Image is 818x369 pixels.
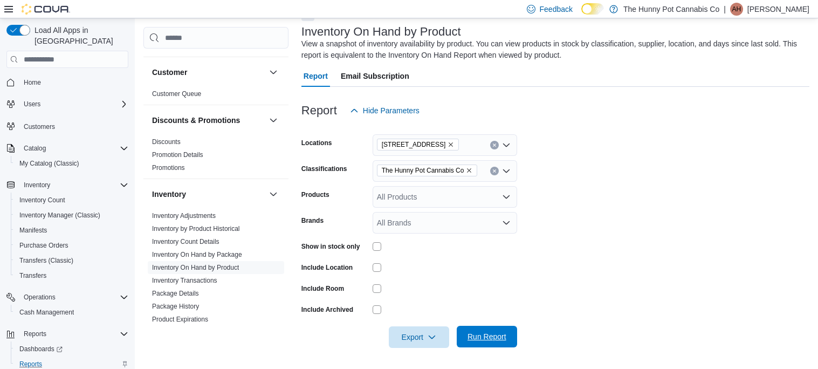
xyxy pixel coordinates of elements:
label: Brands [301,216,324,225]
button: Open list of options [502,218,511,227]
button: Transfers (Classic) [11,253,133,268]
button: Purchase Orders [11,238,133,253]
a: Inventory On Hand by Product [152,264,239,271]
button: Reports [19,327,51,340]
span: My Catalog (Classic) [19,159,79,168]
button: Catalog [19,142,50,155]
h3: Report [301,104,337,117]
label: Classifications [301,165,347,173]
div: Discounts & Promotions [143,135,288,179]
span: Inventory [24,181,50,189]
span: Inventory by Product Historical [152,224,240,233]
label: Include Location [301,263,353,272]
span: Dashboards [15,343,128,356]
a: Discounts [152,138,181,146]
a: Inventory On Hand by Package [152,251,242,258]
button: Operations [19,291,60,304]
span: Transfers [15,269,128,282]
a: Home [19,76,45,89]
span: Inventory Count [19,196,65,204]
div: Amy Hall [730,3,743,16]
button: Reports [2,326,133,341]
span: Transfers (Classic) [19,256,73,265]
label: Include Archived [301,305,353,314]
a: Purchase Orders [15,239,73,252]
h3: Inventory On Hand by Product [301,25,461,38]
span: Users [24,100,40,108]
label: Include Room [301,284,344,293]
span: Transfers (Classic) [15,254,128,267]
a: Product Expirations [152,316,208,323]
span: Inventory Manager (Classic) [15,209,128,222]
span: [STREET_ADDRESS] [382,139,446,150]
button: My Catalog (Classic) [11,156,133,171]
span: Manifests [19,226,47,235]
a: Customers [19,120,59,133]
p: | [724,3,726,16]
span: Inventory Adjustments [152,211,216,220]
span: Hide Parameters [363,105,420,116]
a: Manifests [15,224,51,237]
button: Customers [2,118,133,134]
span: Cash Management [15,306,128,319]
span: Users [19,98,128,111]
h3: Customer [152,67,187,78]
span: AH [732,3,741,16]
span: Email Subscription [341,65,409,87]
span: Inventory Count Details [152,237,219,246]
div: View a snapshot of inventory availability by product. You can view products in stock by classific... [301,38,804,61]
span: Purchase Orders [19,241,68,250]
button: Users [19,98,45,111]
button: Discounts & Promotions [152,115,265,126]
label: Show in stock only [301,242,360,251]
h3: Inventory [152,189,186,200]
button: Inventory Count [11,193,133,208]
button: Catalog [2,141,133,156]
a: Inventory Manager (Classic) [15,209,105,222]
button: Remove The Hunny Pot Cannabis Co from selection in this group [466,167,472,174]
p: [PERSON_NAME] [747,3,809,16]
span: Transfers [19,271,46,280]
button: Export [389,326,449,348]
span: Customers [24,122,55,131]
label: Products [301,190,329,199]
button: Run Report [457,326,517,347]
button: Customer [267,66,280,79]
a: Inventory Count Details [152,238,219,245]
a: Promotion Details [152,151,203,159]
span: Feedback [540,4,573,15]
span: Manifests [15,224,128,237]
span: Run Report [468,331,506,342]
div: Customer [143,87,288,105]
a: My Catalog (Classic) [15,157,84,170]
button: Hide Parameters [346,100,424,121]
a: Customer Queue [152,90,201,98]
button: Discounts & Promotions [267,114,280,127]
span: Operations [19,291,128,304]
a: Transfers (Classic) [15,254,78,267]
span: Purchase Orders [15,239,128,252]
a: Inventory Adjustments [152,212,216,220]
span: Reports [19,360,42,368]
a: Package History [152,303,199,310]
a: Transfers [15,269,51,282]
button: Open list of options [502,141,511,149]
span: The Hunny Pot Cannabis Co [382,165,464,176]
a: Inventory by Product Historical [152,225,240,233]
button: Inventory Manager (Classic) [11,208,133,223]
span: Catalog [19,142,128,155]
span: Report [304,65,328,87]
span: Package Details [152,289,199,298]
span: Reports [24,330,46,338]
span: Load All Apps in [GEOGRAPHIC_DATA] [30,25,128,46]
span: Export [395,326,443,348]
a: Package Details [152,290,199,297]
span: Promotions [152,163,185,172]
button: Clear input [490,167,499,175]
p: The Hunny Pot Cannabis Co [623,3,719,16]
img: Cova [22,4,70,15]
a: Inventory Transactions [152,277,217,284]
button: Cash Management [11,305,133,320]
